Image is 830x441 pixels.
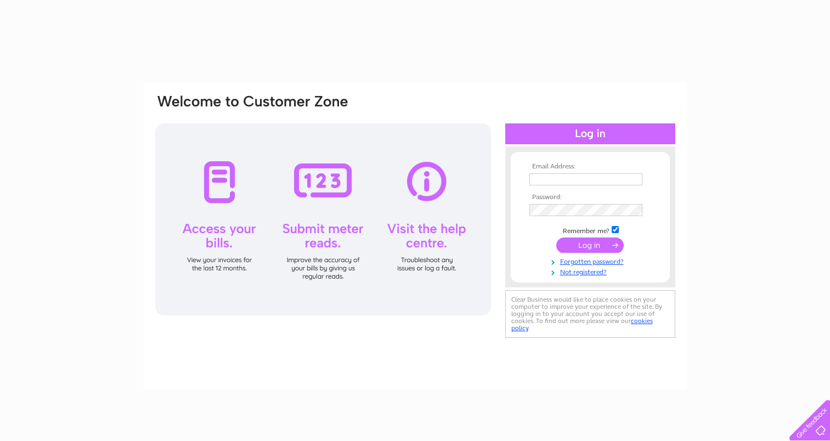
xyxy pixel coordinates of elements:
a: Not registered? [529,266,654,276]
th: Password: [527,194,654,201]
a: cookies policy [511,317,653,332]
a: Forgotten password? [529,256,654,266]
td: Remember me? [527,224,654,235]
th: Email Address: [527,163,654,171]
input: Submit [556,238,624,253]
div: Clear Business would like to place cookies on your computer to improve your experience of the sit... [505,290,675,338]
